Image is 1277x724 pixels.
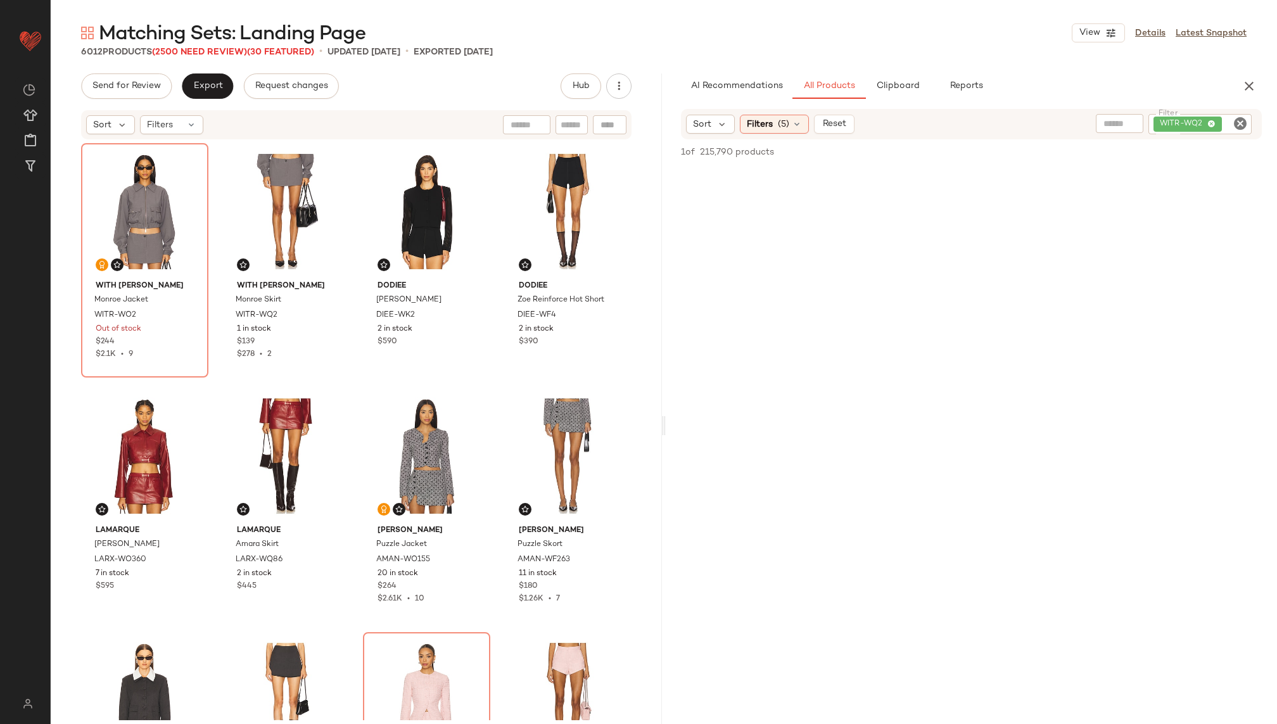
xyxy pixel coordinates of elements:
span: Dodiee [378,281,476,292]
span: 2 in stock [519,324,554,335]
a: Latest Snapshot [1176,27,1247,40]
span: (2500 Need Review) [152,48,247,57]
span: $445 [237,581,257,592]
button: Request changes [244,73,339,99]
span: DIEE-WF4 [518,310,556,321]
span: $590 [378,336,397,348]
span: 11 in stock [519,568,557,580]
span: AMAN-WF263 [518,554,570,566]
span: 20 in stock [378,568,418,580]
span: 7 in stock [96,568,129,580]
span: Monroe Jacket [94,295,148,306]
span: Puzzle Skort [518,539,562,550]
span: [PERSON_NAME] [378,525,476,537]
span: 6012 [81,48,103,57]
span: • [405,44,409,60]
span: Send for Review [92,81,161,91]
img: svg%3e [395,505,403,513]
img: svg%3e [98,261,106,269]
span: 1 in stock [237,324,271,335]
button: Send for Review [81,73,172,99]
span: • [402,595,415,603]
span: WITR-WQ2 [236,310,277,321]
button: Export [182,73,233,99]
span: AMAN-WO155 [376,554,430,566]
span: With [PERSON_NAME] [96,281,194,292]
img: svg%3e [113,261,121,269]
span: • [543,595,556,603]
img: svg%3e [98,505,106,513]
span: • [116,350,129,359]
img: svg%3e [81,27,94,39]
img: LARX-WQ86_V1.jpg [227,392,345,520]
span: Export [193,81,222,91]
img: AMAN-WF263_V1.jpg [509,392,627,520]
img: AMAN-WO155_V1.jpg [367,392,486,520]
span: 9 [129,350,133,359]
span: View [1079,28,1100,38]
img: svg%3e [380,505,388,513]
p: Exported [DATE] [414,46,493,59]
img: svg%3e [521,505,529,513]
span: Matching Sets: Landing Page [99,22,365,47]
span: All Products [803,81,855,91]
span: $264 [378,581,397,592]
span: 215,790 products [700,146,774,159]
span: WITR-WO2 [94,310,136,321]
a: Details [1135,27,1166,40]
span: $1.26K [519,595,543,603]
span: Amara Skirt [236,539,279,550]
span: LARX-WQ86 [236,554,283,566]
span: Hub [572,81,590,91]
span: Filters [747,118,773,131]
img: DIEE-WK2_V1.jpg [367,148,486,276]
img: heart_red.DM2ytmEG.svg [18,28,43,53]
button: Hub [561,73,601,99]
span: $2.1K [96,350,116,359]
span: $390 [519,336,538,348]
img: LARX-WO360_V1.jpg [86,392,204,520]
span: 7 [556,595,560,603]
span: 2 in stock [378,324,412,335]
button: View [1072,23,1125,42]
span: $595 [96,581,114,592]
img: svg%3e [380,261,388,269]
span: Filters [147,118,173,132]
span: [PERSON_NAME] [94,539,160,550]
span: DIEE-WK2 [376,310,415,321]
img: svg%3e [15,699,40,709]
button: Reset [814,115,855,134]
span: Request changes [255,81,328,91]
span: 2 in stock [237,568,272,580]
span: Sort [93,118,111,132]
img: svg%3e [239,261,247,269]
img: DIEE-WF4_V1.jpg [509,148,627,276]
img: svg%3e [521,261,529,269]
img: svg%3e [239,505,247,513]
span: • [319,44,322,60]
span: [PERSON_NAME] [519,525,617,537]
span: 2 [267,350,272,359]
span: LAMARQUE [96,525,194,537]
i: Clear Filter [1233,116,1248,131]
span: AI Recommendations [690,81,783,91]
span: Reports [949,81,982,91]
p: updated [DATE] [327,46,400,59]
img: svg%3e [23,84,35,96]
span: LARX-WO360 [94,554,146,566]
span: [PERSON_NAME] [376,295,442,306]
span: Sort [693,118,711,131]
span: 10 [415,595,424,603]
img: WITR-WO2_V1.jpg [86,148,204,276]
span: WITR-WQ2 [1160,118,1207,130]
div: Products [81,46,314,59]
span: $139 [237,336,255,348]
span: (30 Featured) [247,48,314,57]
span: Clipboard [875,81,919,91]
span: $244 [96,336,115,348]
span: Dodiee [519,281,617,292]
span: • [255,350,267,359]
span: $278 [237,350,255,359]
span: (5) [778,118,789,131]
span: Out of stock [96,324,141,335]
